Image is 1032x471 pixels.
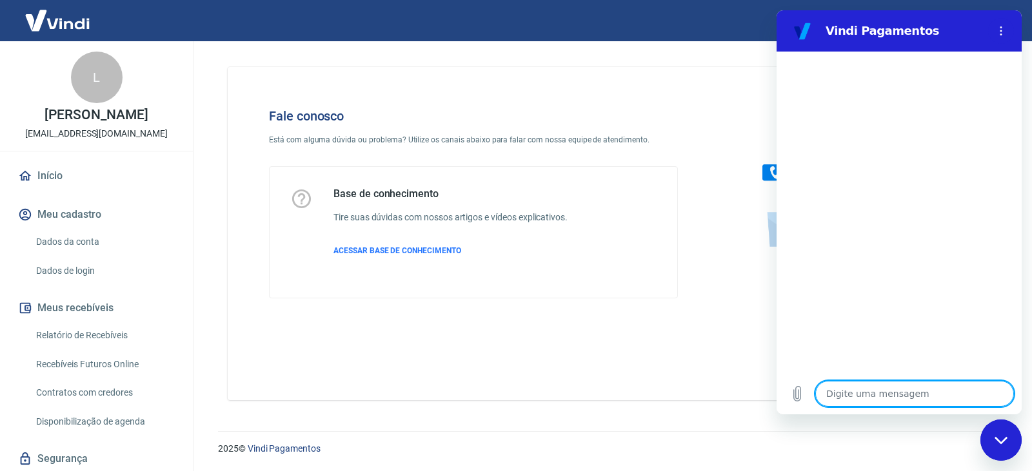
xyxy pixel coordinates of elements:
[737,88,933,260] img: Fale conosco
[31,229,177,255] a: Dados da conta
[15,162,177,190] a: Início
[970,9,1017,33] button: Sair
[333,187,568,200] h5: Base de conhecimento
[980,419,1022,461] iframe: Botão para abrir a janela de mensagens, conversa em andamento
[333,245,568,256] a: ACESSAR BASE DE CONHECIMENTO
[218,442,1001,456] p: 2025 ©
[15,200,177,229] button: Meu cadastro
[31,322,177,349] a: Relatório de Recebíveis
[71,52,123,103] div: L
[15,1,99,40] img: Vindi
[31,351,177,378] a: Recebíveis Futuros Online
[31,409,177,435] a: Disponibilização de agenda
[333,246,461,255] span: ACESSAR BASE DE CONHECIMENTO
[31,258,177,284] a: Dados de login
[333,211,568,224] h6: Tire suas dúvidas com nossos artigos e vídeos explicativos.
[777,10,1022,414] iframe: Janela de mensagens
[269,108,678,124] h4: Fale conosco
[31,380,177,406] a: Contratos com credores
[25,127,168,140] p: [EMAIL_ADDRESS][DOMAIN_NAME]
[15,294,177,322] button: Meus recebíveis
[45,108,148,122] p: [PERSON_NAME]
[248,443,321,454] a: Vindi Pagamentos
[269,134,678,146] p: Está com alguma dúvida ou problema? Utilize os canais abaixo para falar com nossa equipe de atend...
